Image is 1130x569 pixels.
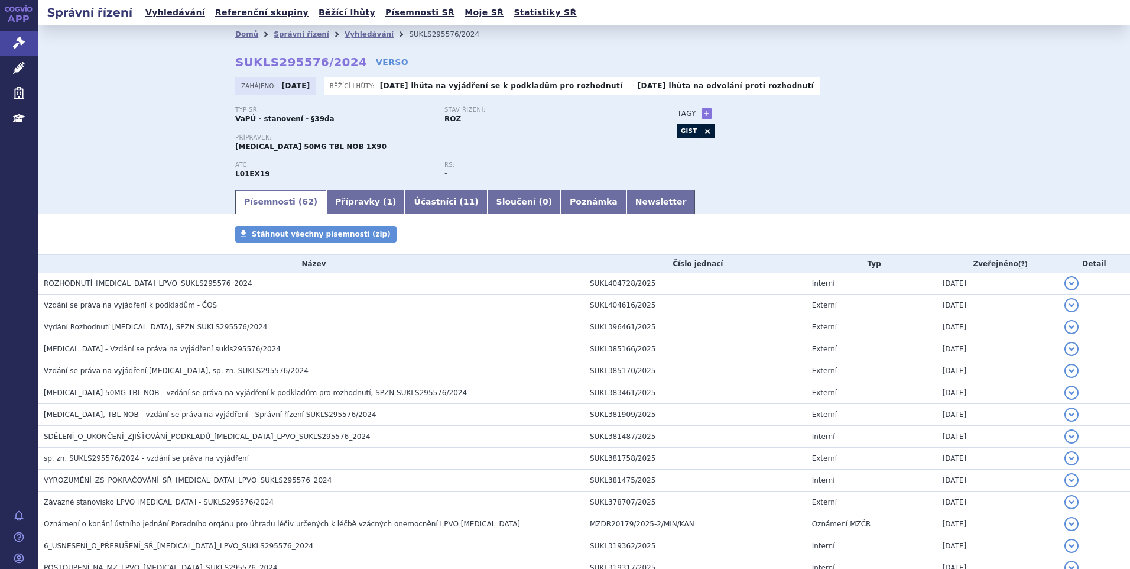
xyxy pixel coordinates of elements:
[44,345,281,353] span: QINLOCK - Vzdání se práva na vyjádření sukls295576/2024
[812,476,835,484] span: Interní
[584,448,806,470] td: SUKL381758/2025
[44,323,268,331] span: Vydání Rozhodnutí QINLOCK, SPZN SUKLS295576/2024
[235,134,654,141] p: Přípravek:
[241,81,278,90] span: Zahájeno:
[444,161,642,169] p: RS:
[409,25,495,43] li: SUKLS295576/2024
[1064,451,1079,465] button: detail
[302,197,313,206] span: 62
[44,410,376,419] span: QINLOCK, TBL NOB - vzdání se práva na vyjádření - Správní řízení SUKLS295576/2024
[937,338,1058,360] td: [DATE]
[937,273,1058,295] td: [DATE]
[812,542,835,550] span: Interní
[937,513,1058,535] td: [DATE]
[212,5,312,21] a: Referenční skupiny
[444,106,642,114] p: Stav řízení:
[1064,429,1079,444] button: detail
[444,170,447,178] strong: -
[812,454,837,463] span: Externí
[44,542,313,550] span: 6_USNESENÍ_O_PŘERUŠENÍ_SŘ_QINLOCK_LPVO_SUKLS295576_2024
[235,30,258,38] a: Domů
[235,143,387,151] span: [MEDICAL_DATA] 50MG TBL NOB 1X90
[812,432,835,441] span: Interní
[1064,364,1079,378] button: detail
[584,338,806,360] td: SUKL385166/2025
[1064,408,1079,422] button: detail
[812,367,837,375] span: Externí
[463,197,475,206] span: 11
[411,82,623,90] a: lhůta na vyjádření se k podkladům pro rozhodnutí
[1064,473,1079,487] button: detail
[1064,276,1079,290] button: detail
[584,360,806,382] td: SUKL385170/2025
[812,498,837,506] span: Externí
[812,323,837,331] span: Externí
[376,56,408,68] a: VERSO
[584,492,806,513] td: SUKL378707/2025
[1064,386,1079,400] button: detail
[235,115,335,123] strong: VaPÚ - stanovení - §39da
[44,432,371,441] span: SDĚLENÍ_O_UKONČENÍ_ZJIŠŤOVÁNÍ_PODKLADŮ_QINLOCK_LPVO_SUKLS295576_2024
[252,230,391,238] span: Stáhnout všechny písemnosti (zip)
[638,81,814,90] p: -
[235,55,367,69] strong: SUKLS295576/2024
[44,498,274,506] span: Závazné stanovisko LPVO QINLOCK - SUKLS295576/2024
[638,82,666,90] strong: [DATE]
[584,535,806,557] td: SUKL319362/2025
[812,279,835,287] span: Interní
[1064,495,1079,509] button: detail
[806,255,937,273] th: Typ
[677,106,696,121] h3: Tagy
[1064,342,1079,356] button: detail
[461,5,507,21] a: Moje SŘ
[702,108,712,119] a: +
[812,345,837,353] span: Externí
[584,295,806,316] td: SUKL404616/2025
[937,535,1058,557] td: [DATE]
[510,5,580,21] a: Statistiky SŘ
[380,82,408,90] strong: [DATE]
[1018,260,1028,269] abbr: (?)
[44,367,309,375] span: Vzdání se práva na vyjádření QINLOCK, sp. zn. SUKLS295576/2024
[444,115,461,123] strong: ROZ
[326,190,405,214] a: Přípravky (1)
[937,470,1058,492] td: [DATE]
[274,30,329,38] a: Správní řízení
[1064,298,1079,312] button: detail
[235,106,433,114] p: Typ SŘ:
[1064,517,1079,531] button: detail
[561,190,626,214] a: Poznámka
[584,255,806,273] th: Číslo jednací
[543,197,548,206] span: 0
[937,316,1058,338] td: [DATE]
[1064,539,1079,553] button: detail
[584,513,806,535] td: MZDR20179/2025-2/MIN/KAN
[584,382,806,404] td: SUKL383461/2025
[44,301,217,309] span: Vzdání se práva na vyjádření k podkladům - ČOS
[38,4,142,21] h2: Správní řízení
[937,404,1058,426] td: [DATE]
[235,161,433,169] p: ATC:
[235,170,270,178] strong: RIPRETINIB
[282,82,310,90] strong: [DATE]
[1064,320,1079,334] button: detail
[382,5,458,21] a: Písemnosti SŘ
[142,5,209,21] a: Vyhledávání
[44,476,332,484] span: VYROZUMĚNÍ_ZS_POKRAČOVÁNÍ_SŘ_QINLOCK_LPVO_SUKLS295576_2024
[584,470,806,492] td: SUKL381475/2025
[937,448,1058,470] td: [DATE]
[937,382,1058,404] td: [DATE]
[937,255,1058,273] th: Zveřejněno
[345,30,394,38] a: Vyhledávání
[937,492,1058,513] td: [DATE]
[38,255,584,273] th: Název
[677,124,700,138] a: GIST
[387,197,392,206] span: 1
[812,389,837,397] span: Externí
[669,82,814,90] a: lhůta na odvolání proti rozhodnutí
[315,5,379,21] a: Běžící lhůty
[812,520,871,528] span: Oznámení MZČR
[937,426,1058,448] td: [DATE]
[44,279,252,287] span: ROZHODNUTÍ_QINLOCK_LPVO_SUKLS295576_2024
[44,389,467,397] span: QINLOCK 50MG TBL NOB - vzdání se práva na vyjádření k podkladům pro rozhodnutí, SPZN SUKLS295576/...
